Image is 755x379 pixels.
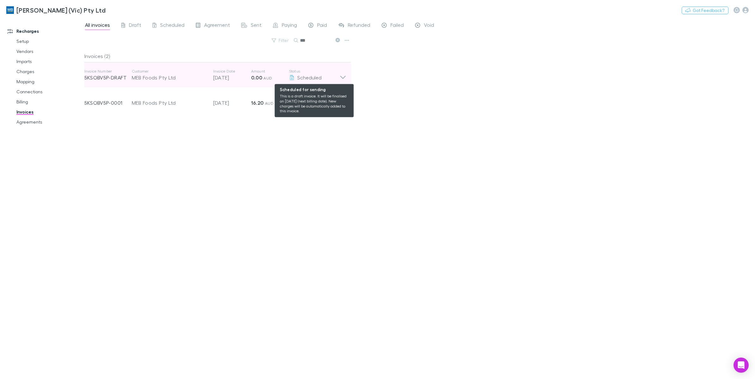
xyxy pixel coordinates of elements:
[282,22,297,30] span: Paying
[84,99,132,107] p: 5KSOBV5P-0001
[6,6,14,14] img: William Buck (Vic) Pty Ltd's Logo
[424,22,434,30] span: Void
[84,69,132,74] p: Invoice Number
[79,62,351,88] div: Invoice Number5KSOBV5P-DRAFTCustomerMEB Foods Pty LtdInvoice Date[DATE]Amount0.00 AUDStatus
[251,74,262,81] strong: 0.00
[251,69,289,74] p: Amount
[132,99,207,107] div: MEB Foods Pty Ltd
[289,69,340,74] p: Status
[317,22,327,30] span: Paid
[10,107,89,117] a: Invoices
[213,74,251,81] p: [DATE]
[348,22,370,30] span: Refunded
[251,22,262,30] span: Sent
[10,87,89,97] a: Connections
[390,22,404,30] span: Failed
[10,36,89,46] a: Setup
[85,22,110,30] span: All invoices
[734,358,749,373] div: Open Intercom Messenger
[265,101,274,106] span: AUD
[297,74,322,80] span: Scheduled
[10,67,89,77] a: Charges
[213,69,251,74] p: Invoice Date
[251,100,264,106] strong: 16.20
[160,22,184,30] span: Scheduled
[16,6,106,14] h3: [PERSON_NAME] (Vic) Pty Ltd
[132,74,207,81] div: MEB Foods Pty Ltd
[3,3,109,18] a: [PERSON_NAME] (Vic) Pty Ltd
[84,74,132,81] p: 5KSOBV5P-DRAFT
[79,88,351,113] div: 5KSOBV5P-0001MEB Foods Pty Ltd[DATE]16.20 AUDPaid
[132,69,207,74] p: Customer
[10,56,89,67] a: Imports
[682,7,728,14] button: Got Feedback?
[1,26,89,36] a: Recharges
[297,100,307,106] span: Paid
[263,76,272,80] span: AUD
[213,99,251,107] p: [DATE]
[269,37,293,44] button: Filter
[10,97,89,107] a: Billing
[129,22,141,30] span: Draft
[10,117,89,127] a: Agreements
[10,46,89,56] a: Vendors
[10,77,89,87] a: Mapping
[204,22,230,30] span: Agreement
